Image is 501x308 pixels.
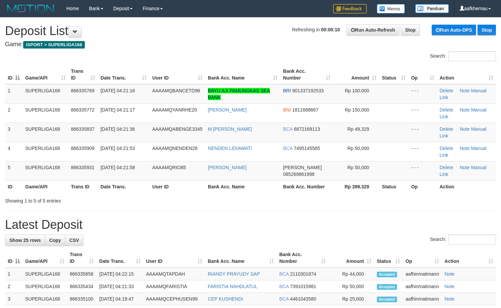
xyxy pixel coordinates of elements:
strong: 00:00:10 [321,27,340,32]
a: Note [460,146,470,151]
a: Delete [440,88,453,93]
th: Trans ID: activate to sort column ascending [68,65,98,84]
a: Run Auto-Refresh [347,24,399,36]
td: Rp 44,000 [328,268,374,280]
span: BCA [283,146,292,151]
a: Run Auto-DPS [432,25,476,35]
span: [DATE] 04:21:16 [101,88,135,93]
th: Game/API [23,180,68,193]
th: Status [379,180,408,193]
td: 866335434 [67,280,97,293]
td: 2 [5,103,23,123]
th: ID: activate to sort column descending [5,248,23,268]
img: Feedback.jpg [333,4,367,13]
td: AAAAMQCEPHUSEN99 [143,293,205,305]
td: - - - [408,84,437,104]
th: Date Trans.: activate to sort column ascending [98,65,150,84]
th: Amount: activate to sort column ascending [328,248,374,268]
td: SUPERLIGA168 [23,268,67,280]
td: [DATE] 04:19:47 [97,293,143,305]
th: ID: activate to sort column descending [5,65,23,84]
th: Bank Acc. Number [280,180,333,193]
span: Copy 1811688667 to clipboard [292,107,319,113]
td: 1 [5,84,23,104]
span: Rp 49,329 [347,126,369,132]
h1: Latest Deposit [5,218,496,232]
td: 4 [5,142,23,161]
td: Rp 50,000 [328,280,374,293]
span: Rp 100,000 [345,88,369,93]
span: BNI [283,107,291,113]
th: Rp 399.329 [333,180,379,193]
th: Date Trans.: activate to sort column ascending [97,248,143,268]
td: aafhinmatimann [403,268,442,280]
th: Game/API: activate to sort column ascending [23,65,68,84]
a: [PERSON_NAME] [208,107,247,113]
a: Delete [440,146,453,151]
td: AAAAMQTAPDAH [143,268,205,280]
span: Copy 085269861998 to clipboard [283,172,314,177]
td: - - - [408,123,437,142]
img: MOTION_logo.png [5,3,56,13]
a: Note [444,296,455,302]
td: SUPERLIGA168 [23,123,68,142]
span: Copy 6872168113 to clipboard [294,126,320,132]
span: Rp 150,000 [345,107,369,113]
th: Status: activate to sort column ascending [374,248,403,268]
span: [DATE] 04:21:36 [101,126,135,132]
th: Game/API: activate to sort column ascending [23,248,67,268]
span: AAAAMQYANRHE20 [152,107,197,113]
a: Note [444,271,455,277]
span: AAAAMQRIO85 [152,165,186,170]
span: [DATE] 04:21:58 [101,165,135,170]
th: Op: activate to sort column ascending [408,65,437,84]
a: Note [460,165,470,170]
span: BRI [283,88,291,93]
span: Rp 50,000 [347,146,369,151]
span: AAAAMQABENGE3345 [152,126,202,132]
a: Manual Link [440,165,487,177]
th: User ID: activate to sort column ascending [149,65,205,84]
a: Note [460,126,470,132]
th: ID [5,180,23,193]
td: 866335100 [67,293,97,305]
h1: Deposit List [5,24,496,38]
th: Action: activate to sort column ascending [437,65,496,84]
td: SUPERLIGA168 [23,280,67,293]
th: Bank Acc. Name [205,180,280,193]
th: Action [437,180,496,193]
span: Show 25 rows [9,238,41,243]
td: 866335858 [67,268,97,280]
span: Copy 7391015981 to clipboard [290,284,316,289]
span: CSV [69,238,79,243]
img: panduan.png [415,4,449,13]
span: AAAAMQBANCETD96 [152,88,200,93]
span: Copy 2110301874 to clipboard [290,271,316,277]
span: 866335769 [71,88,95,93]
a: CEP KUSHENDI [208,296,243,302]
span: 866335931 [71,165,95,170]
a: Stop [401,24,420,36]
th: Action: activate to sort column ascending [442,248,496,268]
th: Bank Acc. Name: activate to sort column ascending [205,65,280,84]
th: Amount: activate to sort column ascending [333,65,379,84]
td: [DATE] 04:21:33 [97,280,143,293]
td: 5 [5,161,23,180]
span: BCA [279,271,289,277]
td: SUPERLIGA168 [23,161,68,180]
td: [DATE] 04:22:15 [97,268,143,280]
label: Search: [430,235,496,245]
a: Delete [440,107,453,113]
span: Copy [49,238,61,243]
img: Button%20Memo.svg [377,4,405,13]
span: [PERSON_NAME] [283,165,322,170]
td: SUPERLIGA168 [23,84,68,104]
span: 866335772 [71,107,95,113]
span: [DATE] 04:21:17 [101,107,135,113]
a: Stop [477,25,496,35]
a: Manual Link [440,146,487,158]
td: SUPERLIGA168 [23,293,67,305]
th: Date Trans. [98,180,150,193]
a: CSV [65,235,83,246]
a: FARISTIA NAHDLATUL [208,284,257,289]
